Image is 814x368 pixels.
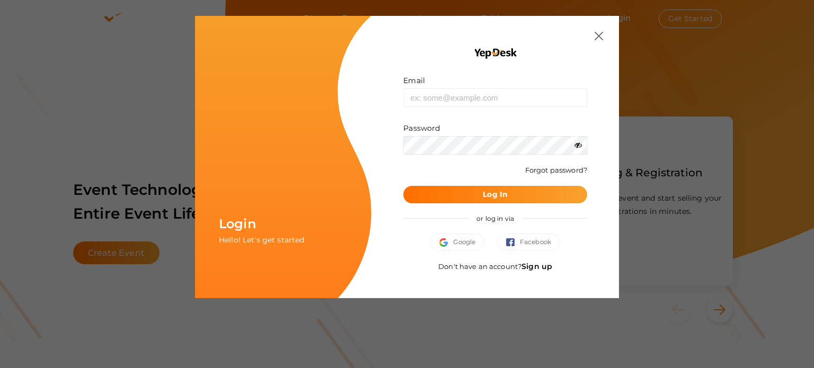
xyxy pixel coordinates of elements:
button: Facebook [497,234,560,250]
span: Google [439,237,475,247]
b: Log In [483,190,508,199]
span: Don't have an account? [438,262,552,271]
span: Hello! Let's get started [219,235,304,245]
span: or log in via [468,207,522,230]
img: facebook.svg [506,238,520,247]
button: Google [430,234,484,250]
img: YEP_black_cropped.png [473,48,517,59]
label: Email [403,75,425,86]
a: Sign up [521,262,552,271]
input: ex: some@example.com [403,88,587,107]
a: Forgot password? [525,166,587,174]
label: Password [403,123,440,133]
button: Log In [403,186,587,203]
span: Login [219,216,256,231]
span: Facebook [506,237,551,247]
img: google.svg [439,238,453,247]
img: close.svg [595,32,603,40]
